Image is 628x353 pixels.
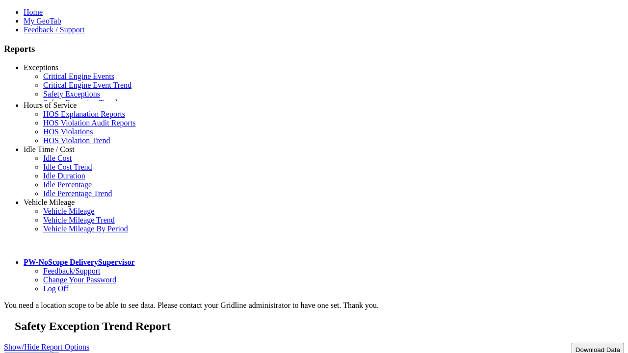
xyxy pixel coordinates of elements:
[43,72,114,80] a: Critical Engine Events
[43,207,94,215] a: Vehicle Mileage
[15,320,624,333] h2: Safety Exception Trend Report
[24,198,75,206] a: Vehicle Mileage
[43,110,125,118] a: HOS Explanation Reports
[43,99,117,107] a: Safety Exception Trend
[4,301,624,310] div: You need a location scope to be able to see data. Please contact your Gridline administrator to h...
[43,127,93,136] a: HOS Violations
[43,154,72,162] a: Idle Cost
[43,189,112,198] a: Idle Percentage Trend
[24,63,58,72] a: Exceptions
[43,172,85,180] a: Idle Duration
[43,216,115,224] a: Vehicle Mileage Trend
[24,8,43,16] a: Home
[24,145,75,153] a: Idle Time / Cost
[43,163,92,171] a: Idle Cost Trend
[24,25,84,34] a: Feedback / Support
[43,180,92,189] a: Idle Percentage
[43,119,136,127] a: HOS Violation Audit Reports
[24,101,77,109] a: Hours of Service
[43,284,69,293] a: Log Off
[43,90,100,98] a: Safety Exceptions
[4,44,624,54] h3: Reports
[43,225,128,233] a: Vehicle Mileage By Period
[43,81,131,89] a: Critical Engine Event Trend
[24,17,61,25] a: My GeoTab
[43,267,100,275] a: Feedback/Support
[43,136,110,145] a: HOS Violation Trend
[24,258,134,266] a: PW-NoScope DeliverySupervisor
[43,276,116,284] a: Change Your Password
